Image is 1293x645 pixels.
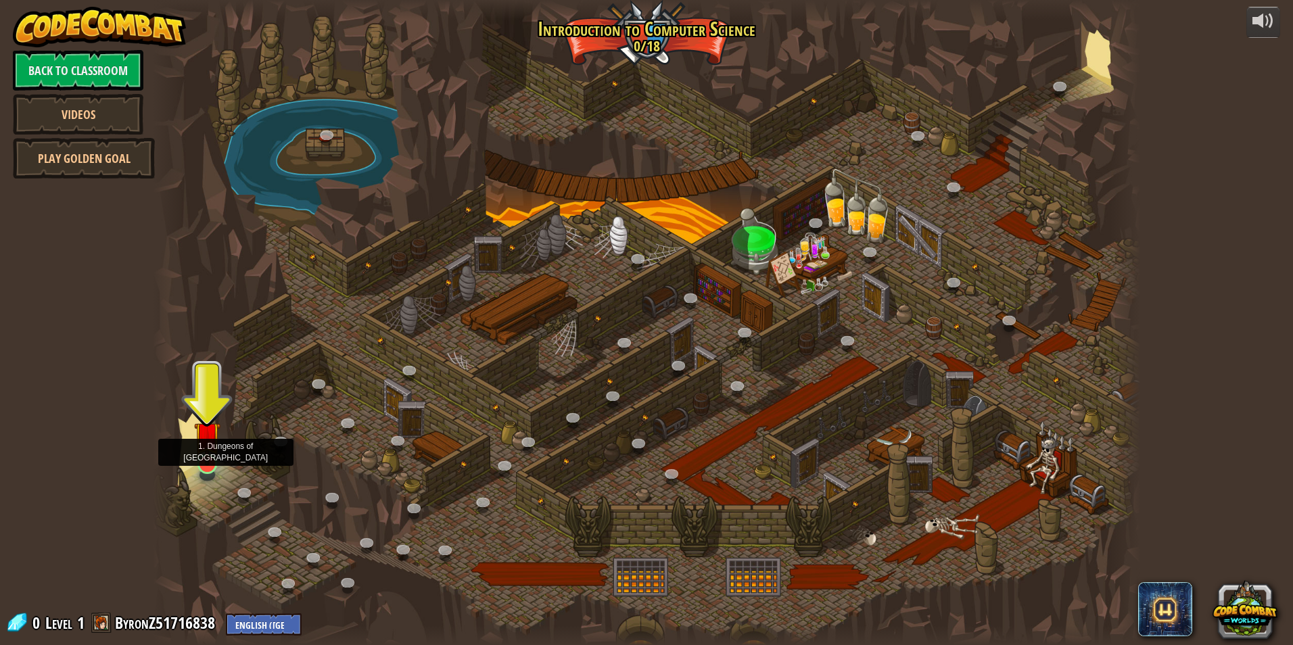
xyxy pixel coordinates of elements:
[32,612,44,634] span: 0
[13,50,143,91] a: Back to Classroom
[115,612,219,634] a: ByronZ51716838
[13,138,155,178] a: Play Golden Goal
[1246,7,1280,39] button: Adjust volume
[77,612,85,634] span: 1
[13,94,143,135] a: Videos
[45,612,72,634] span: Level
[194,404,220,465] img: level-banner-unstarted.png
[13,7,186,47] img: CodeCombat - Learn how to code by playing a game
